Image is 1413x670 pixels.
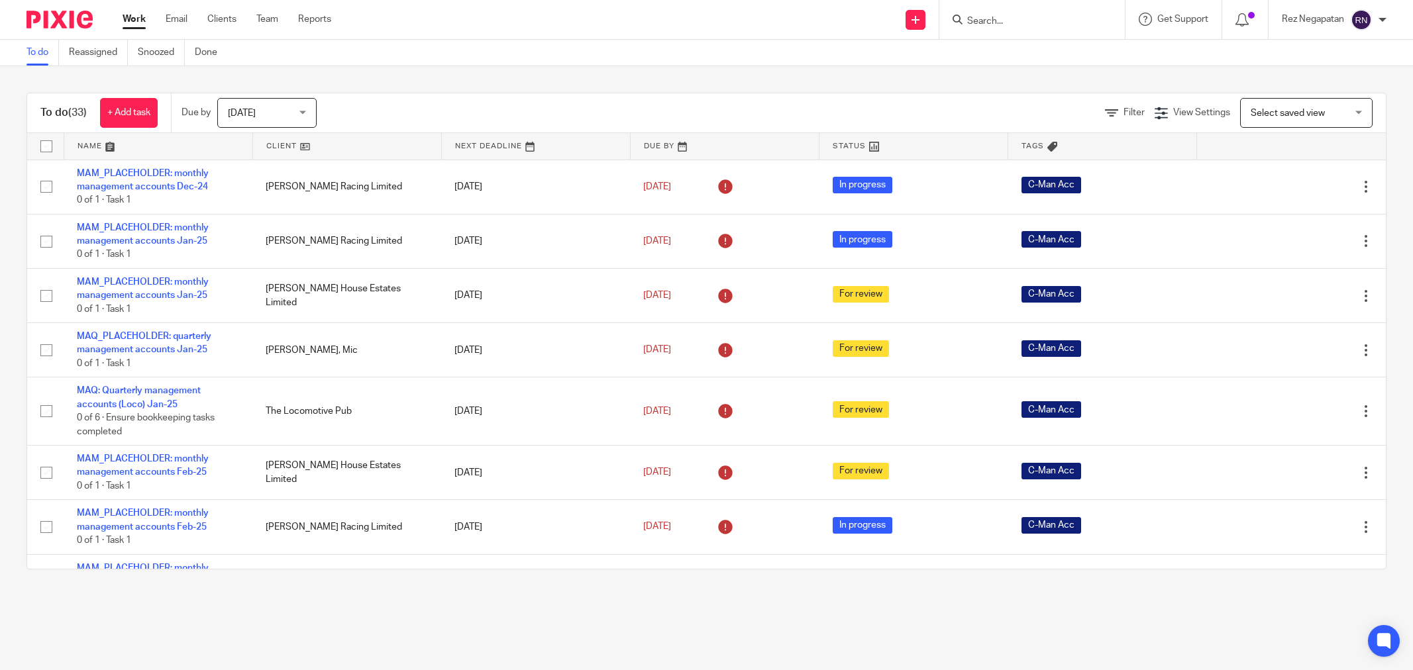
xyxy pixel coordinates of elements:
[833,517,892,534] span: In progress
[195,40,227,66] a: Done
[643,468,671,477] span: [DATE]
[441,554,630,608] td: [DATE]
[77,332,211,354] a: MAQ_PLACEHOLDER: quarterly management accounts Jan-25
[68,107,87,118] span: (33)
[77,481,131,491] span: 0 of 1 · Task 1
[1021,286,1081,303] span: C-Man Acc
[40,106,87,120] h1: To do
[1021,177,1081,193] span: C-Man Acc
[252,500,441,554] td: [PERSON_NAME] Racing Limited
[252,554,441,608] td: [PERSON_NAME] House Estates Limited
[207,13,236,26] a: Clients
[1173,108,1230,117] span: View Settings
[833,401,889,418] span: For review
[252,160,441,214] td: [PERSON_NAME] Racing Limited
[228,109,256,118] span: [DATE]
[252,214,441,268] td: [PERSON_NAME] Racing Limited
[252,323,441,377] td: [PERSON_NAME], Mic
[77,195,131,205] span: 0 of 1 · Task 1
[100,98,158,128] a: + Add task
[643,522,671,532] span: [DATE]
[298,13,331,26] a: Reports
[77,250,131,260] span: 0 of 1 · Task 1
[77,536,131,545] span: 0 of 1 · Task 1
[441,500,630,554] td: [DATE]
[252,377,441,446] td: The Locomotive Pub
[1021,517,1081,534] span: C-Man Acc
[77,305,131,314] span: 0 of 1 · Task 1
[1021,401,1081,418] span: C-Man Acc
[182,106,211,119] p: Due by
[256,13,278,26] a: Team
[77,454,209,477] a: MAM_PLACEHOLDER: monthly management accounts Feb-25
[833,231,892,248] span: In progress
[77,223,209,246] a: MAM_PLACEHOLDER: monthly management accounts Jan-25
[833,286,889,303] span: For review
[1351,9,1372,30] img: svg%3E
[1021,142,1044,150] span: Tags
[77,359,131,368] span: 0 of 1 · Task 1
[643,182,671,191] span: [DATE]
[1021,231,1081,248] span: C-Man Acc
[77,563,209,586] a: MAM_PLACEHOLDER: monthly management accounts Mar-25
[166,13,187,26] a: Email
[77,508,209,531] a: MAM_PLACEHOLDER: monthly management accounts Feb-25
[77,277,209,300] a: MAM_PLACEHOLDER: monthly management accounts Jan-25
[441,377,630,446] td: [DATE]
[1157,15,1208,24] span: Get Support
[26,40,59,66] a: To do
[252,446,441,500] td: [PERSON_NAME] House Estates Limited
[643,291,671,300] span: [DATE]
[833,340,889,357] span: For review
[1021,463,1081,479] span: C-Man Acc
[1251,109,1325,118] span: Select saved view
[252,268,441,322] td: [PERSON_NAME] House Estates Limited
[138,40,185,66] a: Snoozed
[77,413,215,436] span: 0 of 6 · Ensure bookkeeping tasks completed
[441,160,630,214] td: [DATE]
[833,177,892,193] span: In progress
[833,463,889,479] span: For review
[1282,13,1344,26] p: Rez Negapatan
[77,386,201,408] a: MAQ: Quarterly management accounts (Loco) Jan-25
[643,236,671,246] span: [DATE]
[643,346,671,355] span: [DATE]
[643,407,671,416] span: [DATE]
[77,169,209,191] a: MAM_PLACEHOLDER: monthly management accounts Dec-24
[69,40,128,66] a: Reassigned
[441,214,630,268] td: [DATE]
[441,323,630,377] td: [DATE]
[26,11,93,28] img: Pixie
[441,446,630,500] td: [DATE]
[123,13,146,26] a: Work
[1124,108,1145,117] span: Filter
[1021,340,1081,357] span: C-Man Acc
[966,16,1085,28] input: Search
[441,268,630,322] td: [DATE]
